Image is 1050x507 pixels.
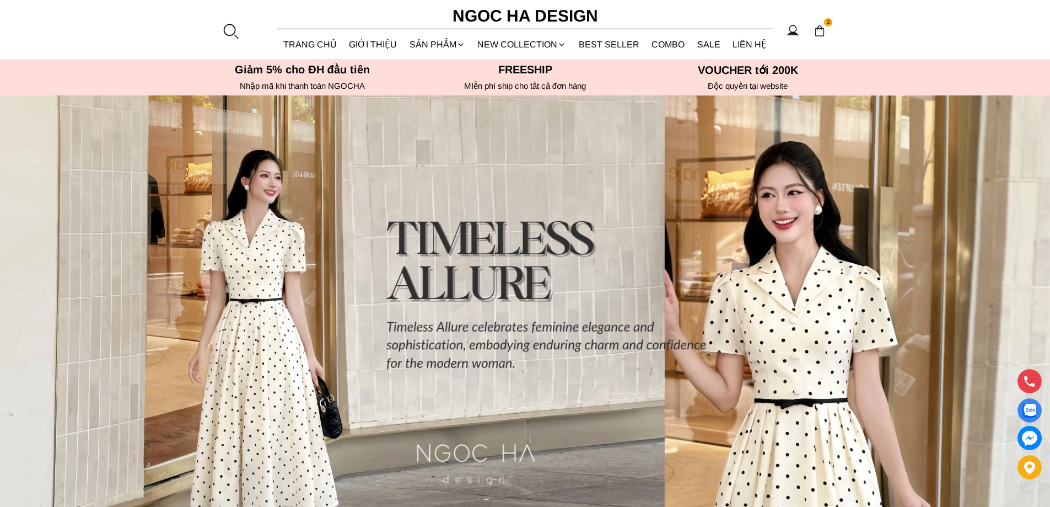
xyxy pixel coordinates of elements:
[443,3,608,29] a: Ngoc Ha Design
[1022,404,1036,418] img: Display image
[471,30,573,59] a: NEW COLLECTION
[343,30,403,59] a: GIỚI THIỆU
[235,63,370,76] font: Giảm 5% cho ĐH đầu tiên
[277,30,343,59] a: TRANG CHỦ
[403,30,472,59] div: SẢN PHẨM
[573,30,646,59] a: BEST SELLER
[726,30,773,59] a: LIÊN HỆ
[1017,426,1042,450] a: messenger
[640,81,856,91] h6: Độc quyền tại website
[824,18,833,27] span: 2
[417,81,633,91] h6: MIễn phí ship cho tất cả đơn hàng
[640,63,856,77] h5: VOUCHER tới 200K
[1017,398,1042,423] a: Display image
[498,63,552,76] font: Freeship
[814,25,826,37] img: img-CART-ICON-ksit0nf1
[691,30,727,59] a: SALE
[240,81,365,90] font: Nhập mã khi thanh toán NGOCHA
[645,30,691,59] a: Combo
